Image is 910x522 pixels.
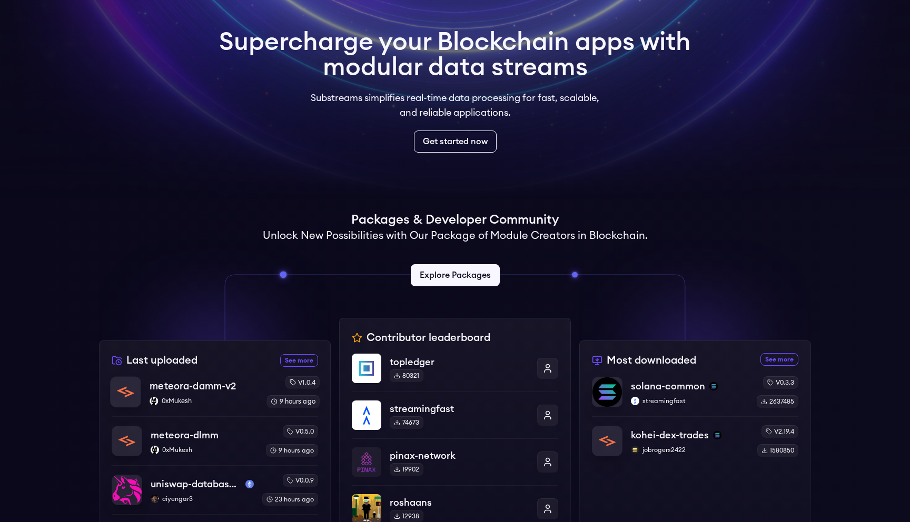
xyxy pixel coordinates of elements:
p: uniswap-database-changes-mainnet [151,477,241,491]
img: meteora-dlmm [112,426,142,456]
a: streamingfaststreamingfast74673 [352,391,558,438]
div: 1580850 [757,444,798,457]
h1: Supercharge your Blockchain apps with modular data streams [219,29,691,80]
div: 80321 [390,369,423,382]
div: v0.5.0 [283,425,318,438]
div: 23 hours ago [262,493,318,506]
p: jobrogers2422 [631,446,749,454]
img: meteora-damm-v2 [111,377,141,407]
p: meteora-damm-v2 [150,379,236,394]
img: mainnet [245,480,254,488]
img: streamingfast [352,400,381,430]
img: ciyengar3 [151,495,159,503]
img: kohei-dex-trades [592,426,622,456]
p: kohei-dex-trades [631,428,709,443]
p: solana-common [631,379,705,394]
div: v0.0.9 [283,474,318,487]
div: 2637485 [757,395,798,408]
p: topledger [390,355,529,369]
p: streamingfast [390,401,529,416]
a: topledgertopledger80321 [352,354,558,391]
a: kohei-dex-tradeskohei-dex-tradessolanajobrogers2422jobrogers2422v2.19.41580850 [592,416,798,457]
img: streamingfast [631,397,639,405]
p: meteora-dlmm [151,428,219,443]
p: 0xMukesh [151,446,258,454]
div: 9 hours ago [266,444,318,457]
img: solana-common [592,377,622,407]
p: ciyengar3 [151,495,254,503]
div: 9 hours ago [266,395,319,408]
p: 0xMukesh [150,397,258,405]
a: See more recently uploaded packages [280,354,318,367]
p: pinax-network [390,448,529,463]
img: uniswap-database-changes-mainnet [112,475,142,505]
p: roshaans [390,495,529,510]
img: jobrogers2422 [631,446,639,454]
img: 0xMukesh [151,446,159,454]
a: Explore Packages [411,264,500,286]
div: v2.19.4 [761,425,798,438]
a: meteora-damm-v2meteora-damm-v20xMukesh0xMukeshv1.0.49 hours ago [110,376,320,416]
img: solana [713,431,721,439]
a: pinax-networkpinax-network19902 [352,438,558,485]
h2: Unlock New Possibilities with Our Package of Module Creators in Blockchain. [263,228,648,243]
a: uniswap-database-changes-mainnetuniswap-database-changes-mainnetmainnetciyengar3ciyengar3v0.0.923... [112,465,318,514]
a: meteora-dlmmmeteora-dlmm0xMukesh0xMukeshv0.5.09 hours ago [112,416,318,465]
div: v1.0.4 [285,376,320,388]
p: streamingfast [631,397,748,405]
a: See more most downloaded packages [760,353,798,366]
img: pinax-network [352,447,381,477]
a: Get started now [414,130,497,153]
img: topledger [352,354,381,383]
h1: Packages & Developer Community [351,212,559,228]
img: solana [709,382,718,390]
div: 19902 [390,463,423,476]
div: v0.3.3 [763,376,798,389]
div: 74673 [390,416,423,429]
img: 0xMukesh [150,397,158,405]
a: solana-commonsolana-commonsolanastreamingfaststreamingfastv0.3.32637485 [592,376,798,416]
p: Substreams simplifies real-time data processing for fast, scalable, and reliable applications. [303,91,607,120]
